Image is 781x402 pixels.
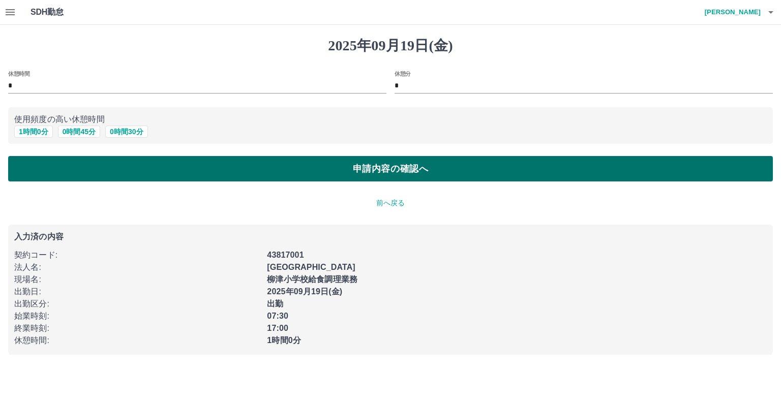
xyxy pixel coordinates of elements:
[105,126,147,138] button: 0時間30分
[14,310,261,322] p: 始業時刻 :
[395,70,411,77] label: 休憩分
[14,261,261,273] p: 法人名 :
[267,312,288,320] b: 07:30
[14,322,261,334] p: 終業時刻 :
[267,287,342,296] b: 2025年09月19日(金)
[14,334,261,347] p: 休憩時間 :
[267,275,357,284] b: 柳津小学校給食調理業務
[8,156,773,181] button: 申請内容の確認へ
[267,263,355,271] b: [GEOGRAPHIC_DATA]
[267,336,301,345] b: 1時間0分
[8,70,29,77] label: 休憩時間
[14,113,767,126] p: 使用頻度の高い休憩時間
[14,126,53,138] button: 1時間0分
[267,324,288,332] b: 17:00
[14,233,767,241] p: 入力済の内容
[267,299,283,308] b: 出勤
[267,251,304,259] b: 43817001
[14,286,261,298] p: 出勤日 :
[8,198,773,208] p: 前へ戻る
[14,273,261,286] p: 現場名 :
[58,126,100,138] button: 0時間45分
[14,298,261,310] p: 出勤区分 :
[14,249,261,261] p: 契約コード :
[8,37,773,54] h1: 2025年09月19日(金)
